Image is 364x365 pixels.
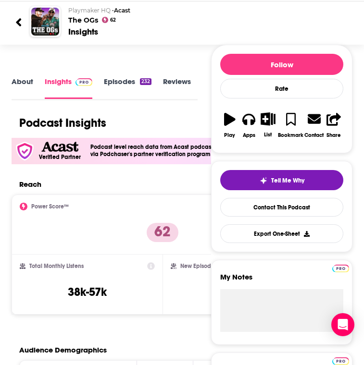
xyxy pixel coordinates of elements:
[332,265,349,272] img: Podchaser Pro
[180,263,233,269] h2: New Episode Listens
[239,106,259,144] button: Apps
[332,263,349,272] a: Pro website
[332,356,349,365] a: Pro website
[19,116,106,130] h1: Podcast Insights
[68,7,349,24] h2: The OGs
[31,203,69,210] h2: Power Score™
[45,77,92,98] a: InsightsPodchaser Pro
[140,78,151,85] div: 232
[332,357,349,365] img: Podchaser Pro
[278,132,303,138] div: Bookmark
[304,106,324,144] a: Contact
[29,263,84,269] h2: Total Monthly Listens
[326,132,341,138] div: Share
[104,77,151,98] a: Episodes232
[304,132,324,138] div: Contact
[324,106,343,144] button: Share
[75,78,92,86] img: Podchaser Pro
[90,144,310,158] h4: Podcast level reach data from Acast podcasts has been independently verified via Podchaser's part...
[114,7,130,14] a: Acast
[331,313,354,336] div: Open Intercom Messenger
[41,142,78,152] img: Acast
[220,224,343,243] button: Export One-Sheet
[277,106,304,144] button: Bookmark
[147,223,178,242] p: 62
[110,18,116,22] span: 62
[264,132,272,138] div: List
[68,7,111,14] span: Playmaker HQ
[224,132,235,138] div: Play
[220,106,239,144] button: Play
[260,177,267,184] img: tell me why sparkle
[19,345,107,354] h2: Audience Demographics
[259,106,278,144] button: List
[12,77,33,98] a: About
[68,26,98,37] div: Insights
[15,142,34,160] img: verfied icon
[39,154,81,160] h5: Verified Partner
[220,54,343,75] button: Follow
[31,8,59,36] img: The OGs
[220,198,343,217] a: Contact This Podcast
[112,7,130,14] span: •
[243,132,255,138] div: Apps
[68,285,107,299] h3: 38k-57k
[220,170,343,190] button: tell me why sparkleTell Me Why
[220,79,343,98] div: Rate
[19,180,41,189] h2: Reach
[271,177,304,184] span: Tell Me Why
[220,272,343,289] label: My Notes
[163,77,191,98] a: Reviews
